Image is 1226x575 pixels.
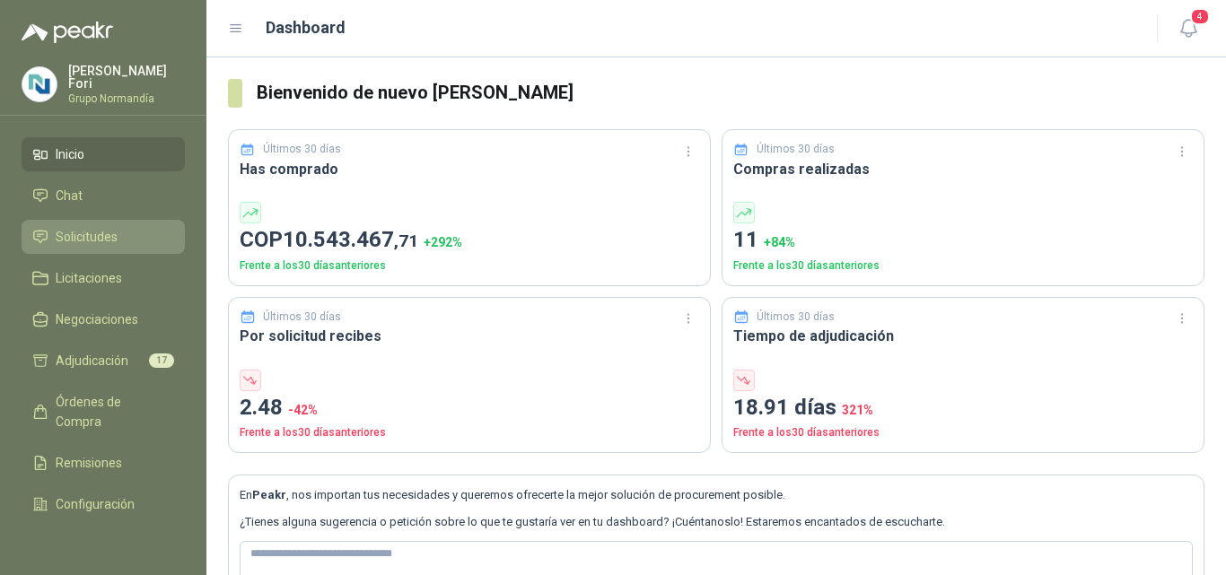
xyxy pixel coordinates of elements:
p: [PERSON_NAME] Fori [68,65,185,90]
h3: Por solicitud recibes [240,325,699,347]
h3: Compras realizadas [733,158,1193,180]
a: Chat [22,179,185,213]
a: Negociaciones [22,302,185,336]
p: Frente a los 30 días anteriores [240,257,699,274]
button: 4 [1172,13,1204,45]
a: Adjudicación17 [22,344,185,378]
p: Frente a los 30 días anteriores [733,424,1193,441]
a: Órdenes de Compra [22,385,185,439]
p: En , nos importan tus necesidades y queremos ofrecerte la mejor solución de procurement posible. [240,486,1193,504]
span: 321 % [842,403,873,417]
p: Últimos 30 días [757,141,835,158]
a: Remisiones [22,446,185,480]
p: Últimos 30 días [757,309,835,326]
a: Inicio [22,137,185,171]
span: Chat [56,186,83,205]
span: Órdenes de Compra [56,392,168,431]
span: 17 [149,353,174,368]
h3: Has comprado [240,158,699,180]
span: Remisiones [56,453,122,473]
p: 18.91 días [733,391,1193,425]
span: 4 [1190,8,1210,25]
p: Últimos 30 días [263,309,341,326]
span: ,71 [394,231,418,251]
b: Peakr [252,488,286,501]
span: Solicitudes [56,227,118,247]
a: Solicitudes [22,220,185,254]
span: Adjudicación [56,351,128,370]
p: 2.48 [240,391,699,425]
p: 11 [733,223,1193,257]
img: Company Logo [22,67,57,101]
h1: Dashboard [266,15,346,40]
a: Configuración [22,487,185,521]
span: + 292 % [424,235,462,249]
a: Licitaciones [22,261,185,295]
span: Negociaciones [56,309,138,329]
h3: Tiempo de adjudicación [733,325,1193,347]
span: + 84 % [764,235,795,249]
span: 10.543.467 [283,227,418,252]
p: Grupo Normandía [68,93,185,104]
span: Configuración [56,494,135,514]
span: Inicio [56,144,84,164]
p: Frente a los 30 días anteriores [240,424,699,441]
a: Manuales y ayuda [22,528,185,562]
h3: Bienvenido de nuevo [PERSON_NAME] [257,79,1204,107]
p: Últimos 30 días [263,141,341,158]
p: Frente a los 30 días anteriores [733,257,1193,274]
p: ¿Tienes alguna sugerencia o petición sobre lo que te gustaría ver en tu dashboard? ¡Cuéntanoslo! ... [240,513,1193,531]
span: Licitaciones [56,268,122,288]
img: Logo peakr [22,22,113,43]
span: -42 % [288,403,318,417]
p: COP [240,223,699,257]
